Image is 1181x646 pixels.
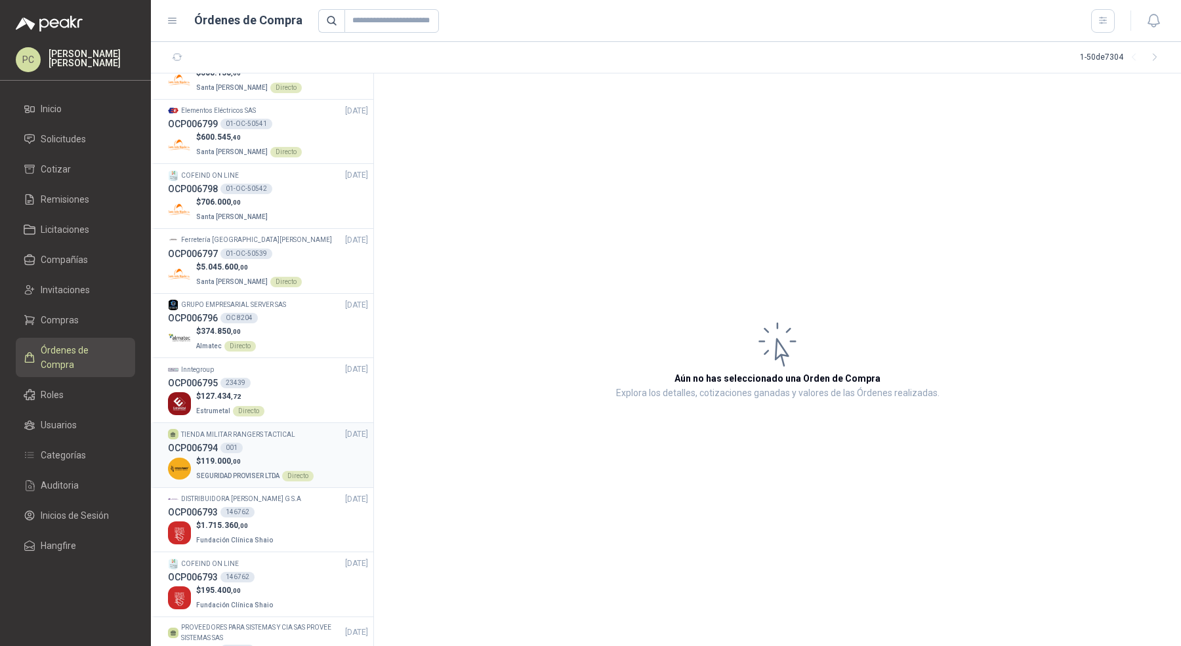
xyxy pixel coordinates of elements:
[41,162,71,176] span: Cotizar
[168,171,178,181] img: Company Logo
[168,365,178,375] img: Company Logo
[168,570,218,584] h3: OCP006793
[16,277,135,302] a: Invitaciones
[196,278,268,285] span: Santa [PERSON_NAME]
[196,601,273,609] span: Fundación Clínica Shaio
[270,83,302,93] div: Directo
[168,234,368,288] a: Company LogoFerretería [GEOGRAPHIC_DATA][PERSON_NAME][DATE] OCP00679701-OC-50539Company Logo$5.04...
[220,313,258,323] div: OC 8204
[16,473,135,498] a: Auditoria
[16,16,83,31] img: Logo peakr
[196,342,222,350] span: Almatec
[41,132,86,146] span: Solicitudes
[168,247,218,261] h3: OCP006797
[201,68,241,77] span: 508.130
[220,184,272,194] div: 01-OC-50542
[231,70,241,77] span: ,00
[41,448,86,462] span: Categorías
[41,313,79,327] span: Compras
[168,494,178,504] img: Company Logo
[168,376,218,390] h3: OCP006795
[224,341,256,352] div: Directo
[168,69,191,92] img: Company Logo
[168,105,368,159] a: Company LogoElementos Eléctricos SAS[DATE] OCP00679901-OC-50541Company Logo$600.545,40Santa [PERS...
[41,283,90,297] span: Invitaciones
[41,343,123,372] span: Órdenes de Compra
[231,199,241,206] span: ,00
[345,105,368,117] span: [DATE]
[16,157,135,182] a: Cotizar
[16,503,135,528] a: Inicios de Sesión
[168,133,191,156] img: Company Logo
[201,197,241,207] span: 706.000
[196,536,273,544] span: Fundación Clínica Shaio
[196,519,276,532] p: $
[41,102,62,116] span: Inicio
[196,325,256,338] p: $
[345,234,368,247] span: [DATE]
[181,171,239,181] p: COFEIND ON LINE
[168,327,191,350] img: Company Logo
[1080,47,1165,68] div: 1 - 50 de 7304
[168,559,178,569] img: Company Logo
[196,390,264,403] p: $
[181,494,301,504] p: DISTRIBUIDORA [PERSON_NAME] G S.A
[168,182,218,196] h3: OCP006798
[168,505,218,519] h3: OCP006793
[168,263,191,286] img: Company Logo
[168,198,191,221] img: Company Logo
[270,147,302,157] div: Directo
[196,131,302,144] p: $
[220,119,272,129] div: 01-OC-50541
[16,443,135,468] a: Categorías
[16,127,135,151] a: Solicitudes
[201,586,241,595] span: 195.400
[168,363,368,417] a: Company LogoInntegroup[DATE] OCP00679523439Company Logo$127.434,72EstrumetalDirecto
[168,300,178,310] img: Company Logo
[41,252,88,267] span: Compañías
[41,508,109,523] span: Inicios de Sesión
[345,626,368,639] span: [DATE]
[231,587,241,594] span: ,00
[196,584,276,597] p: $
[345,363,368,376] span: [DATE]
[16,217,135,242] a: Licitaciones
[231,134,241,141] span: ,40
[231,393,241,400] span: ,72
[220,507,255,517] div: 146762
[41,418,77,432] span: Usuarios
[282,471,314,481] div: Directo
[196,196,270,209] p: $
[168,117,218,131] h3: OCP006799
[181,106,256,116] p: Elementos Eléctricos SAS
[16,47,41,72] div: PC
[201,521,248,530] span: 1.715.360
[194,11,302,30] h1: Órdenes de Compra
[201,392,241,401] span: 127.434
[233,406,264,416] div: Directo
[16,382,135,407] a: Roles
[616,386,940,401] p: Explora los detalles, cotizaciones ganadas y valores de las Órdenes realizadas.
[201,327,241,336] span: 374.850
[196,84,268,91] span: Santa [PERSON_NAME]
[41,192,89,207] span: Remisiones
[168,557,368,611] a: Company LogoCOFEIND ON LINE[DATE] OCP006793146762Company Logo$195.400,00Fundación Clínica Shaio
[168,299,368,353] a: Company LogoGRUPO EMPRESARIAL SERVER SAS[DATE] OCP006796OC 8204Company Logo$374.850,00AlmatecDirecto
[181,365,214,375] p: Inntegroup
[168,235,178,245] img: Company Logo
[41,388,64,402] span: Roles
[201,132,241,142] span: 600.545
[41,538,76,553] span: Hangfire
[201,262,248,272] span: 5.045.600
[168,441,218,455] h3: OCP006794
[231,328,241,335] span: ,00
[345,493,368,506] span: [DATE]
[674,371,881,386] h3: Aún no has seleccionado una Orden de Compra
[220,249,272,259] div: 01-OC-50539
[41,478,79,493] span: Auditoria
[168,169,368,223] a: Company LogoCOFEIND ON LINE[DATE] OCP00679801-OC-50542Company Logo$706.000,00Santa [PERSON_NAME]
[231,458,241,465] span: ,00
[220,443,243,453] div: 001
[168,311,218,325] h3: OCP006796
[196,148,268,155] span: Santa [PERSON_NAME]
